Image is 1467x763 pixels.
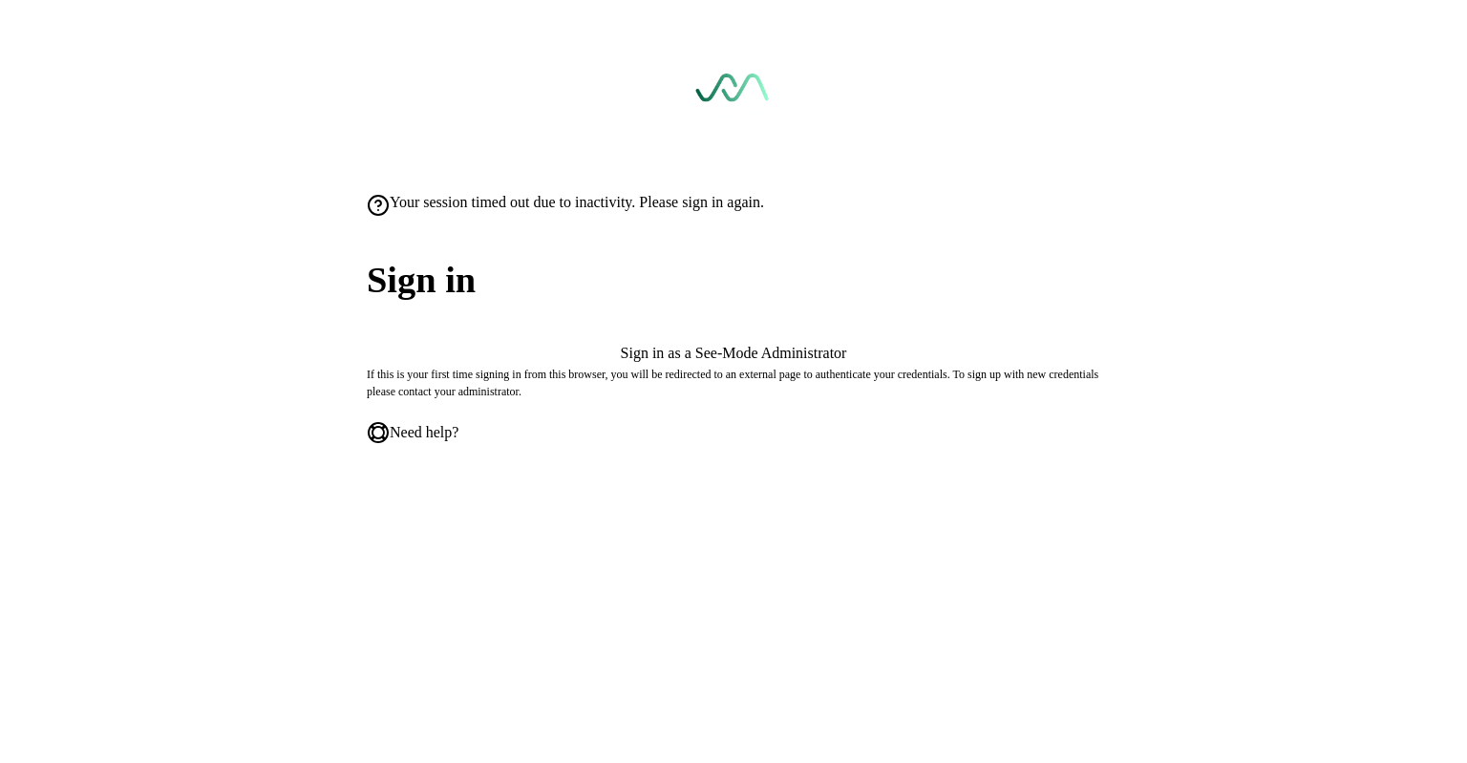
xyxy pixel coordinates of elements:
[367,253,1100,308] span: Sign in
[695,74,772,120] img: See-Mode Logo
[367,368,1098,398] span: If this is your first time signing in from this browser, you will be redirected to an external pa...
[367,421,458,444] a: Need help?
[367,345,1100,362] button: Sign in as a See-Mode Administrator
[695,74,772,120] a: Go to sign in
[390,194,764,211] span: Your session timed out due to inactivity. Please sign in again.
